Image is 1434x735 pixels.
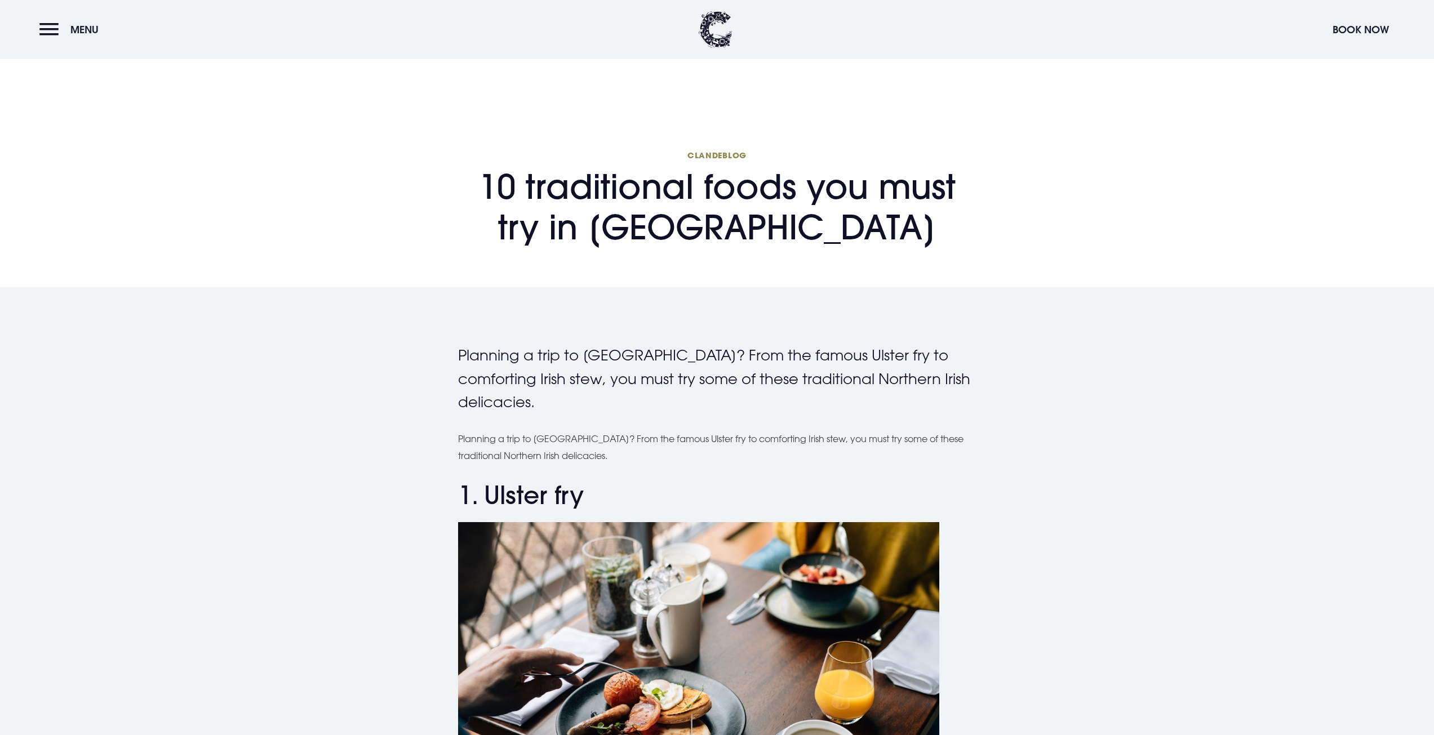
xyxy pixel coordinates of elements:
button: Menu [39,17,104,42]
span: Menu [70,23,99,36]
p: Planning a trip to [GEOGRAPHIC_DATA]? From the famous Ulster fry to comforting Irish stew, you mu... [458,344,976,414]
h1: 10 traditional foods you must try in [GEOGRAPHIC_DATA] [458,150,976,247]
h2: 1. Ulster fry [458,480,976,510]
button: Book Now [1327,17,1395,42]
img: Clandeboye Lodge [699,11,732,48]
p: Planning a trip to [GEOGRAPHIC_DATA]? From the famous Ulster fry to comforting Irish stew, you mu... [458,430,976,465]
span: Clandeblog [458,150,976,161]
